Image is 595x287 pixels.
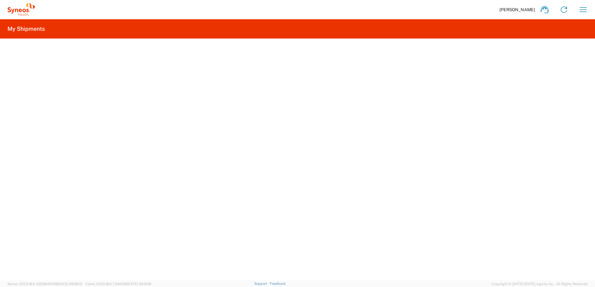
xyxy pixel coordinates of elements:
[270,282,286,285] a: Feedback
[7,282,82,286] span: Server: 2025.18.0-4329943ff18
[7,25,45,33] h2: My Shipments
[254,282,270,285] a: Support
[499,7,535,12] span: [PERSON_NAME]
[57,282,82,286] span: [DATE] 08:38:12
[492,281,588,287] span: Copyright © [DATE]-[DATE] Agistix Inc., All Rights Reserved
[127,282,151,286] span: [DATE] 08:10:16
[85,282,151,286] span: Client: 2025.18.0-7346316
